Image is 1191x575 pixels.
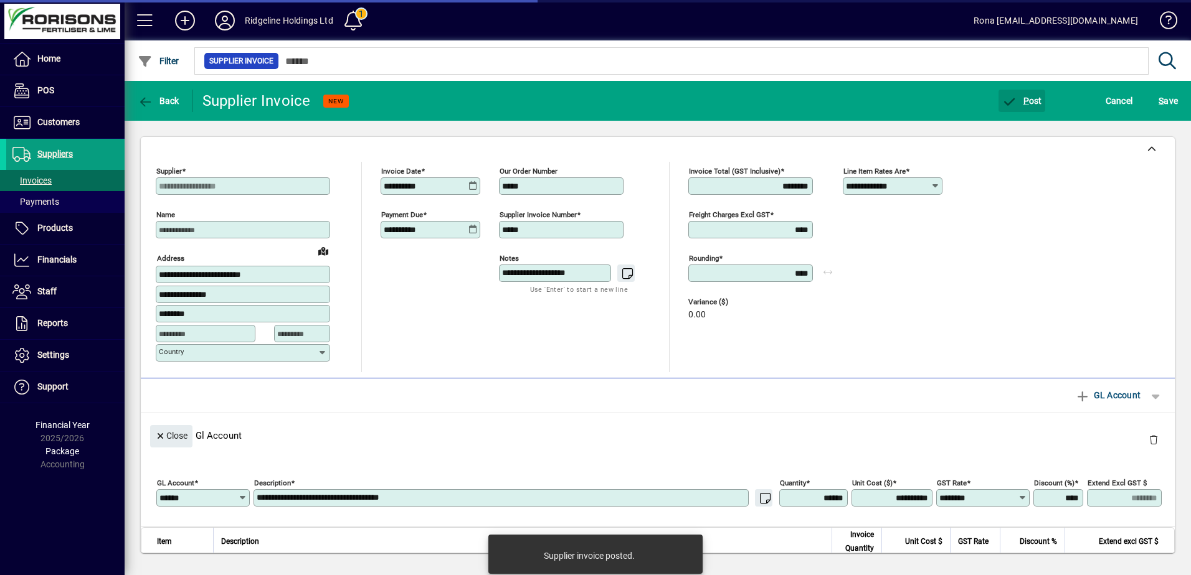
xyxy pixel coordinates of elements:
mat-label: Invoice Total (GST inclusive) [689,167,781,175]
mat-label: Name [156,210,175,219]
div: Supplier invoice posted. [544,549,635,562]
mat-label: Line item rates are [843,167,906,175]
span: Package [45,446,79,456]
span: Invoice Quantity [840,528,874,555]
span: Support [37,381,69,391]
a: Payments [6,191,125,212]
mat-label: Payment due [381,210,423,219]
span: Suppliers [37,149,73,159]
span: Discount % [1020,535,1057,548]
mat-label: Supplier invoice number [500,210,577,219]
span: 0.00 [688,310,706,320]
a: Home [6,44,125,75]
span: Settings [37,350,69,360]
a: Settings [6,340,125,371]
mat-label: GST rate [937,478,967,487]
span: S [1159,96,1164,106]
mat-label: Notes [500,254,519,263]
a: View on map [313,241,333,261]
span: ave [1159,91,1178,111]
mat-label: Description [254,478,291,487]
mat-label: Unit Cost ($) [852,478,893,487]
mat-label: Supplier [156,167,182,175]
button: Profile [205,9,245,32]
mat-label: Invoice date [381,167,421,175]
span: Filter [138,56,179,66]
a: Customers [6,107,125,138]
span: Reports [37,318,68,328]
a: Products [6,213,125,244]
a: Reports [6,308,125,339]
span: Customers [37,117,80,127]
a: Staff [6,276,125,307]
span: Staff [37,286,57,296]
span: Extend excl GST $ [1099,535,1159,548]
button: Post [999,90,1045,112]
span: ost [1002,96,1042,106]
button: Close [150,425,192,447]
div: Ridgeline Holdings Ltd [245,11,333,30]
button: Add [165,9,205,32]
span: Products [37,223,73,233]
mat-hint: Use 'Enter' to start a new line [530,282,628,296]
mat-label: Quantity [780,478,806,487]
button: Save [1155,90,1181,112]
span: NEW [328,97,344,105]
app-page-header-button: Close [147,429,196,441]
span: Financials [37,255,77,264]
button: Cancel [1103,90,1136,112]
span: GL Account [1075,385,1141,405]
mat-label: Extend excl GST $ [1088,478,1147,487]
span: P [1023,96,1029,106]
app-page-header-button: Delete [1139,434,1169,445]
span: Supplier Invoice [209,55,273,67]
mat-label: GL Account [157,478,194,487]
mat-label: Rounding [689,254,719,263]
span: Invoices [12,175,52,185]
span: Financial Year [36,420,90,430]
div: Gl Account [141,413,1175,458]
div: Rona [EMAIL_ADDRESS][DOMAIN_NAME] [974,11,1138,30]
span: Back [138,96,179,106]
mat-label: Country [159,347,184,356]
button: Delete [1139,425,1169,455]
span: Close [155,426,187,446]
a: Invoices [6,170,125,191]
mat-label: Our order number [500,167,558,175]
span: Unit Cost $ [905,535,942,548]
mat-label: Discount (%) [1034,478,1075,487]
span: Description [221,535,259,548]
span: Cancel [1106,91,1133,111]
button: Back [135,90,183,112]
button: GL Account [1069,384,1147,406]
span: POS [37,85,54,95]
span: Home [37,54,60,63]
span: Payments [12,197,59,207]
a: Support [6,372,125,403]
app-page-header-button: Back [125,90,193,112]
span: Item [157,535,172,548]
span: GST Rate [958,535,989,548]
mat-label: Freight charges excl GST [689,210,770,219]
a: Financials [6,245,125,276]
a: POS [6,75,125,106]
div: Supplier Invoice [202,91,311,111]
button: Filter [135,50,183,72]
span: Variance ($) [688,298,763,306]
a: Knowledge Base [1151,2,1175,43]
